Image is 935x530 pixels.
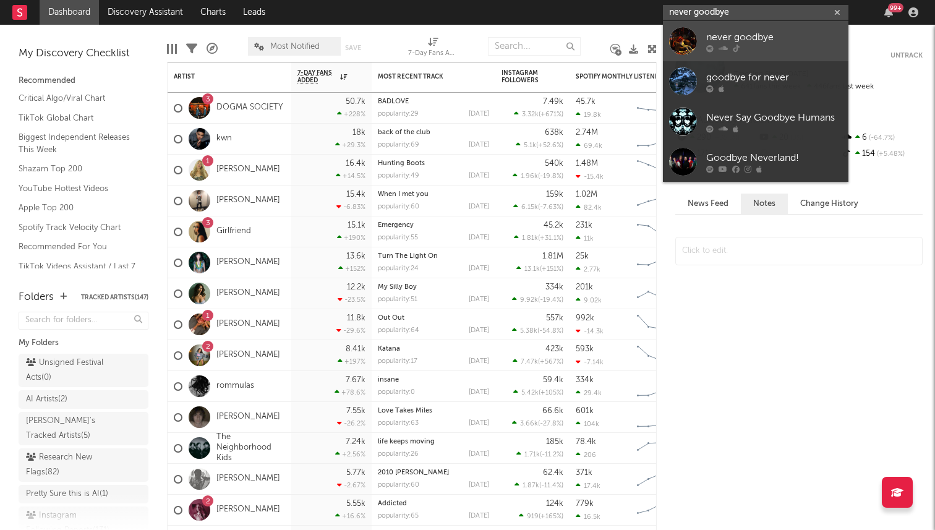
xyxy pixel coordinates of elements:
svg: Chart title [631,309,687,340]
a: rommulas [216,381,254,391]
span: 3.32k [522,111,539,118]
a: Hunting Boots [378,160,425,167]
div: +78.6 % [335,388,365,396]
div: 11k [576,234,594,242]
div: +14.5 % [336,172,365,180]
a: Unsigned Festival Acts(0) [19,354,148,387]
span: 1.81k [522,235,538,242]
div: +29.3 % [335,141,365,149]
a: Apple Top 200 [19,201,136,215]
div: [DATE] [469,327,489,334]
div: Katana [378,346,489,353]
div: ( ) [514,481,563,489]
div: 18k [352,129,365,137]
div: 423k [545,345,563,353]
div: 7.24k [346,438,365,446]
span: -27.8 % [540,421,561,427]
span: 5.1k [524,142,536,149]
button: Save [345,45,361,51]
div: 16.4k [346,160,365,168]
div: popularity: 60 [378,482,419,489]
div: Recommended [19,74,148,88]
div: 11.8k [347,314,365,322]
div: goodbye for never [706,70,842,85]
div: 19.8k [576,111,601,119]
span: +52.6 % [538,142,561,149]
div: Spotify Monthly Listeners [576,73,668,80]
div: 62.4k [543,469,563,477]
div: ( ) [516,450,563,458]
svg: Chart title [631,124,687,155]
span: -54.8 % [539,328,561,335]
div: 779k [576,500,594,508]
svg: Chart title [631,216,687,247]
div: popularity: 69 [378,142,419,148]
div: Pretty Sure this is AI ( 1 ) [26,487,108,502]
span: -7.63 % [540,204,561,211]
div: 45.7k [576,98,596,106]
div: 7-Day Fans Added (7-Day Fans Added) [408,46,458,61]
div: ( ) [513,203,563,211]
div: popularity: 24 [378,265,419,272]
div: ( ) [519,512,563,520]
div: popularity: 51 [378,296,417,303]
div: 593k [576,345,594,353]
div: -26.2 % [337,419,365,427]
a: Love Takes Miles [378,408,432,414]
div: 185k [546,438,563,446]
a: My Silly Boy [378,284,417,291]
div: 2.74M [576,129,598,137]
span: 9.92k [520,297,538,304]
div: 1.81M [542,252,563,260]
div: 638k [545,129,563,137]
div: 5.55k [346,500,365,508]
a: life keeps moving [378,438,435,445]
div: 159k [546,190,563,199]
span: +5.48 % [875,151,905,158]
div: [DATE] [469,358,489,365]
button: 99+ [884,7,893,17]
input: Search for folders... [19,312,148,330]
a: TikTok Global Chart [19,111,136,125]
span: Most Notified [270,43,320,51]
div: 16.5k [576,513,600,521]
span: +151 % [542,266,561,273]
a: Goodbye Neverland! [663,142,848,182]
a: [PERSON_NAME]'s Tracked Artists(5) [19,412,148,445]
div: ( ) [512,296,563,304]
div: ( ) [516,141,563,149]
div: 231k [576,221,592,229]
div: 2.77k [576,265,600,273]
div: +190 % [337,234,365,242]
div: [DATE] [469,173,489,179]
div: popularity: 29 [378,111,419,118]
div: -15.4k [576,173,604,181]
div: +228 % [337,110,365,118]
div: 12.2k [347,283,365,291]
a: kwn [216,134,232,144]
div: Most Recent Track [378,73,471,80]
a: back of the club [378,129,430,136]
div: When I met you [378,191,489,198]
svg: Chart title [631,340,687,371]
span: 3.66k [520,421,538,427]
a: 2010 [PERSON_NAME] [378,469,449,476]
span: -64.7 % [867,135,895,142]
span: +31.1 % [540,235,561,242]
div: 206 [576,451,596,459]
a: Never Say Goodbye Humans [663,101,848,142]
button: Tracked Artists(147) [81,294,148,301]
div: Folders [19,290,54,305]
div: [DATE] [469,513,489,519]
div: 5.77k [346,469,365,477]
div: 7.55k [346,407,365,415]
div: ( ) [512,327,563,335]
a: goodbye for never [663,61,848,101]
div: 540k [545,160,563,168]
div: ( ) [513,357,563,365]
div: [DATE] [469,482,489,489]
input: Search for artists [663,5,848,20]
div: ( ) [516,265,563,273]
div: popularity: 17 [378,358,417,365]
span: -11.2 % [542,451,561,458]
